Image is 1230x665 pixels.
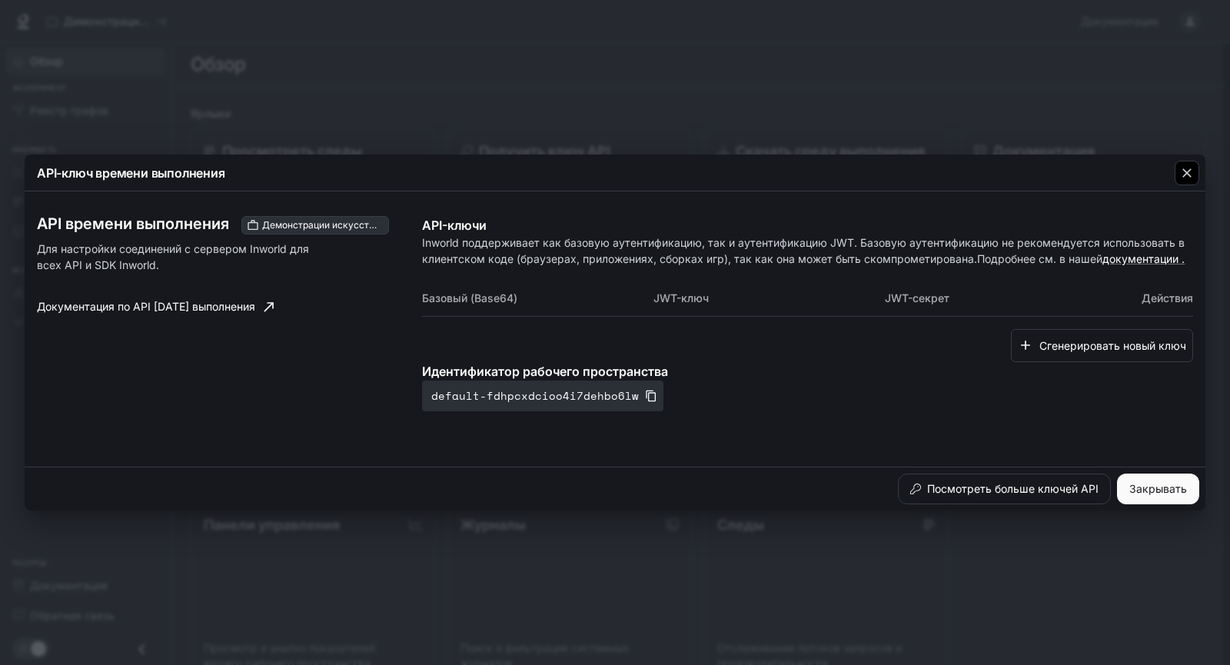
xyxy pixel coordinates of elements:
[37,242,309,271] font: Для настройки соединений с сервером Inworld для всех API и SDK Inworld.
[262,219,493,231] font: Демонстрации искусственного интеллекта в мире
[1142,291,1193,304] font: Действия
[977,252,1102,265] font: Подробнее см. в нашей
[1039,338,1186,351] font: Сгенерировать новый ключ
[1129,482,1187,495] font: Закрывать
[37,300,255,313] font: Документация по API [DATE] выполнения
[422,291,517,304] font: Базовый (Base64)
[422,236,1185,265] font: Inworld поддерживает как базовую аутентификацию, так и аутентификацию JWT. Базовую аутентификацию...
[37,165,225,181] font: API-ключ времени выполнения
[898,474,1111,504] button: Посмотреть больше ключей API
[422,218,487,233] font: API-ключи
[422,364,668,379] font: Идентификатор рабочего пространства
[37,214,229,233] font: API времени выполнения
[653,291,709,304] font: JWT-ключ
[1102,252,1185,265] a: документации .
[241,216,389,234] div: Эти ключи будут применяться только к вашему текущему рабочему пространству.
[885,291,949,304] font: JWT-секрет
[422,381,663,411] button: default-fdhpcxdcioo4i7dehbo6lw
[431,387,639,404] font: default-fdhpcxdcioo4i7dehbo6lw
[1011,329,1193,362] button: Сгенерировать новый ключ
[927,482,1099,495] font: Посмотреть больше ключей API
[1117,474,1199,504] button: Закрывать
[31,291,280,322] a: Документация по API [DATE] выполнения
